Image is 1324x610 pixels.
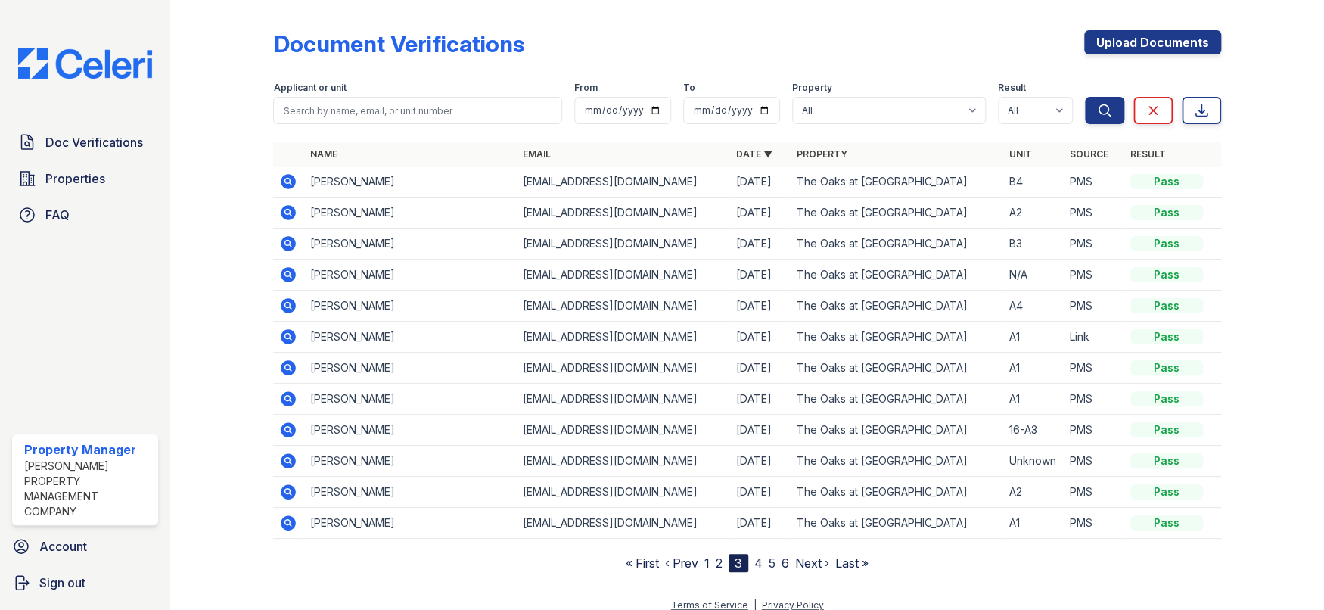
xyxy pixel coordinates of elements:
[517,322,729,353] td: [EMAIL_ADDRESS][DOMAIN_NAME]
[716,556,723,571] a: 2
[45,170,105,188] span: Properties
[1130,236,1203,251] div: Pass
[303,384,516,415] td: [PERSON_NAME]
[1130,267,1203,282] div: Pass
[574,82,598,94] label: From
[12,200,158,230] a: FAQ
[1064,446,1124,477] td: PMS
[273,82,346,94] label: Applicant or unit
[303,229,516,260] td: [PERSON_NAME]
[790,198,1002,229] td: The Oaks at [GEOGRAPHIC_DATA]
[790,322,1002,353] td: The Oaks at [GEOGRAPHIC_DATA]
[1064,322,1124,353] td: Link
[517,446,729,477] td: [EMAIL_ADDRESS][DOMAIN_NAME]
[303,291,516,322] td: [PERSON_NAME]
[1130,360,1203,375] div: Pass
[309,148,337,160] a: Name
[790,260,1002,291] td: The Oaks at [GEOGRAPHIC_DATA]
[1003,415,1064,446] td: 16-A3
[1064,508,1124,539] td: PMS
[517,229,729,260] td: [EMAIL_ADDRESS][DOMAIN_NAME]
[1130,484,1203,500] div: Pass
[303,477,516,508] td: [PERSON_NAME]
[729,322,790,353] td: [DATE]
[517,384,729,415] td: [EMAIL_ADDRESS][DOMAIN_NAME]
[1003,291,1064,322] td: A4
[729,508,790,539] td: [DATE]
[1130,298,1203,313] div: Pass
[273,97,561,124] input: Search by name, email, or unit number
[1009,148,1032,160] a: Unit
[729,260,790,291] td: [DATE]
[790,291,1002,322] td: The Oaks at [GEOGRAPHIC_DATA]
[517,291,729,322] td: [EMAIL_ADDRESS][DOMAIN_NAME]
[45,206,70,224] span: FAQ
[517,260,729,291] td: [EMAIL_ADDRESS][DOMAIN_NAME]
[303,322,516,353] td: [PERSON_NAME]
[39,574,85,592] span: Sign out
[796,148,847,160] a: Property
[1003,508,1064,539] td: A1
[523,148,551,160] a: Email
[683,82,695,94] label: To
[1003,322,1064,353] td: A1
[517,415,729,446] td: [EMAIL_ADDRESS][DOMAIN_NAME]
[1003,477,1064,508] td: A2
[1003,353,1064,384] td: A1
[1070,148,1108,160] a: Source
[1003,198,1064,229] td: A2
[1130,205,1203,220] div: Pass
[790,384,1002,415] td: The Oaks at [GEOGRAPHIC_DATA]
[1130,148,1166,160] a: Result
[1064,260,1124,291] td: PMS
[790,477,1002,508] td: The Oaks at [GEOGRAPHIC_DATA]
[790,167,1002,198] td: The Oaks at [GEOGRAPHIC_DATA]
[39,537,87,556] span: Account
[6,531,164,562] a: Account
[517,477,729,508] td: [EMAIL_ADDRESS][DOMAIN_NAME]
[626,556,659,571] a: « First
[1130,453,1203,468] div: Pass
[1064,198,1124,229] td: PMS
[795,556,829,571] a: Next ›
[729,384,790,415] td: [DATE]
[1003,260,1064,291] td: N/A
[6,568,164,598] button: Sign out
[729,446,790,477] td: [DATE]
[517,508,729,539] td: [EMAIL_ADDRESS][DOMAIN_NAME]
[303,167,516,198] td: [PERSON_NAME]
[1064,415,1124,446] td: PMS
[729,291,790,322] td: [DATE]
[303,446,516,477] td: [PERSON_NAME]
[1064,477,1124,508] td: PMS
[792,82,832,94] label: Property
[790,229,1002,260] td: The Oaks at [GEOGRAPHIC_DATA]
[517,198,729,229] td: [EMAIL_ADDRESS][DOMAIN_NAME]
[1003,229,1064,260] td: B3
[24,440,152,459] div: Property Manager
[1130,422,1203,437] div: Pass
[729,477,790,508] td: [DATE]
[273,30,524,58] div: Document Verifications
[303,198,516,229] td: [PERSON_NAME]
[998,82,1026,94] label: Result
[303,508,516,539] td: [PERSON_NAME]
[835,556,869,571] a: Last »
[1003,384,1064,415] td: A1
[24,459,152,519] div: [PERSON_NAME] Property Management Company
[735,148,772,160] a: Date ▼
[12,163,158,194] a: Properties
[1064,291,1124,322] td: PMS
[790,353,1002,384] td: The Oaks at [GEOGRAPHIC_DATA]
[1064,229,1124,260] td: PMS
[1130,329,1203,344] div: Pass
[790,415,1002,446] td: The Oaks at [GEOGRAPHIC_DATA]
[45,133,143,151] span: Doc Verifications
[12,127,158,157] a: Doc Verifications
[1064,353,1124,384] td: PMS
[1064,167,1124,198] td: PMS
[729,554,748,572] div: 3
[1003,446,1064,477] td: Unknown
[729,415,790,446] td: [DATE]
[665,556,698,571] a: ‹ Prev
